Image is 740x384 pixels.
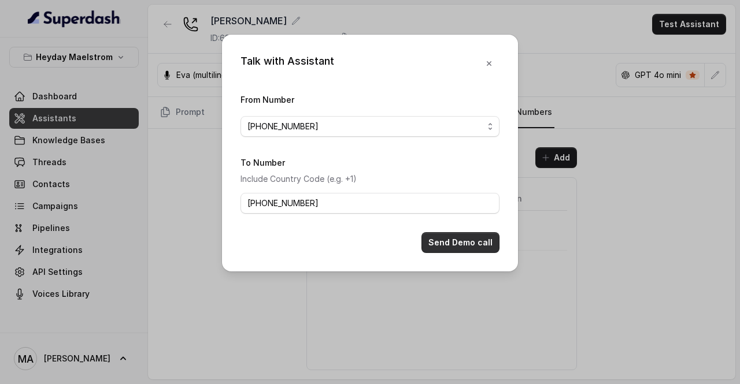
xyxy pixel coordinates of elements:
p: Include Country Code (e.g. +1) [240,172,499,186]
button: Send Demo call [421,232,499,253]
input: +1123456789 [240,193,499,214]
span: [PHONE_NUMBER] [247,120,483,133]
div: Talk with Assistant [240,53,334,74]
button: [PHONE_NUMBER] [240,116,499,137]
label: From Number [240,95,294,105]
label: To Number [240,158,285,167]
